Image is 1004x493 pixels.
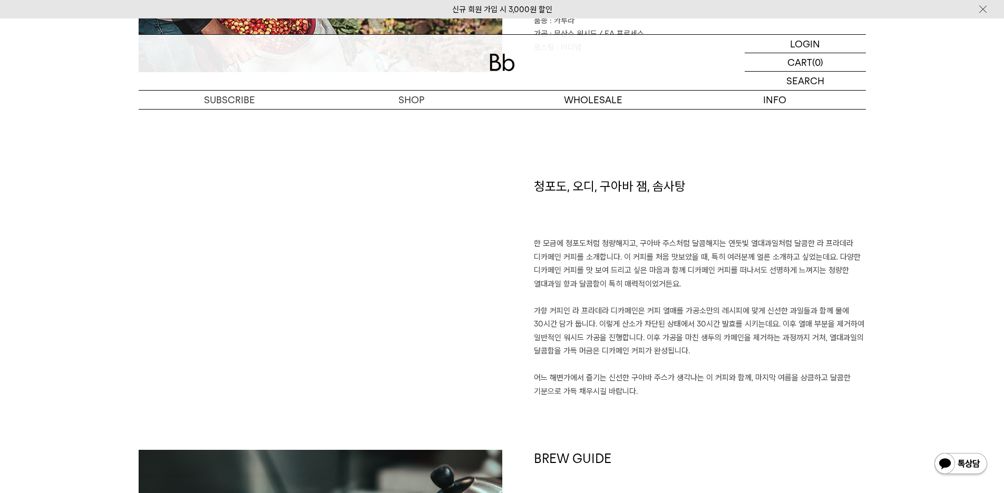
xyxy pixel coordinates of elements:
[490,54,515,71] img: 로고
[790,35,820,53] p: LOGIN
[786,72,824,90] p: SEARCH
[933,452,988,477] img: 카카오톡 채널 1:1 채팅 버튼
[812,53,823,71] p: (0)
[452,5,552,14] a: 신규 회원 가입 시 3,000원 할인
[534,178,866,238] h1: 청포도, 오디, 구아바 잼, 솜사탕
[320,91,502,109] a: SHOP
[139,91,320,109] a: SUBSCRIBE
[787,53,812,71] p: CART
[684,91,866,109] p: INFO
[534,237,866,398] p: 한 모금에 청포도처럼 청량해지고, 구아바 주스처럼 달콤해지는 연둣빛 열대과일처럼 달콤한 라 프라데라 디카페인 커피를 소개합니다. 이 커피를 처음 맛보았을 때, 특히 여러분께 ...
[745,35,866,53] a: LOGIN
[745,53,866,72] a: CART (0)
[502,91,684,109] p: WHOLESALE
